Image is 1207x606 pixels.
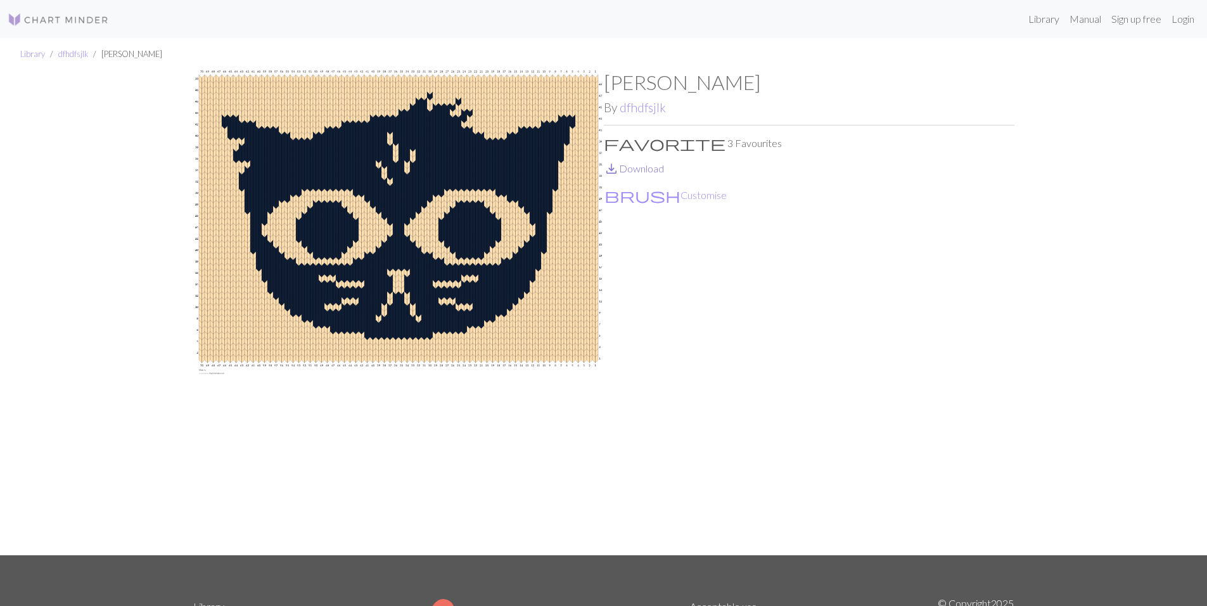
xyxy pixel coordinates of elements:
button: CustomiseCustomise [604,187,727,203]
a: Sign up free [1106,6,1166,32]
i: Download [604,161,619,176]
a: Library [20,49,45,59]
a: Library [1023,6,1064,32]
a: Login [1166,6,1199,32]
li: [PERSON_NAME] [88,48,162,60]
img: Logo [8,12,109,27]
i: Favourite [604,136,725,151]
span: save_alt [604,160,619,177]
a: dfhdfsjlk [620,100,666,115]
span: brush [604,186,680,204]
h2: By [604,100,1014,115]
span: favorite [604,134,725,152]
i: Customise [604,188,680,203]
a: DownloadDownload [604,162,664,174]
h1: [PERSON_NAME] [604,70,1014,94]
a: dfhdfsjlk [58,49,88,59]
p: 3 Favourites [604,136,1014,151]
img: Mae [193,70,604,555]
a: Manual [1064,6,1106,32]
